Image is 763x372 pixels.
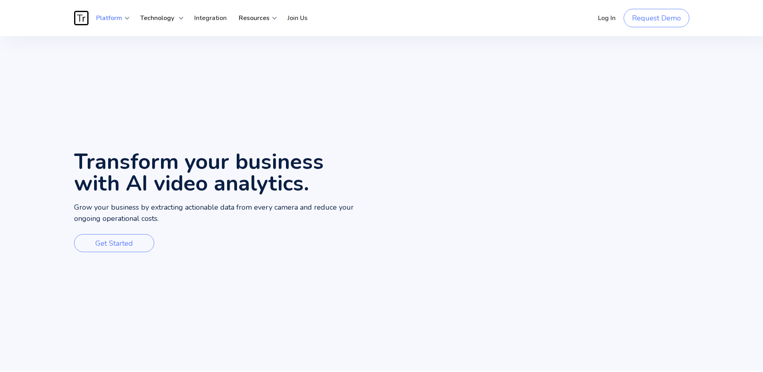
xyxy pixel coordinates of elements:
div: Technology [134,6,184,30]
a: Log In [592,6,622,30]
a: Get Started [74,234,154,252]
div: Resources [233,6,278,30]
a: home [74,11,90,25]
div: Platform [90,6,130,30]
a: Request Demo [624,9,689,27]
strong: Resources [239,14,270,22]
a: Join Us [282,6,314,30]
a: Integration [188,6,233,30]
strong: Technology [140,14,174,22]
img: Traces Logo [74,11,89,25]
h1: Transform your business with AI video analytics. [74,151,382,194]
p: Grow your business by extracting actionable data from every camera and reduce your ongoing operat... [74,202,382,224]
strong: Platform [96,14,122,22]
